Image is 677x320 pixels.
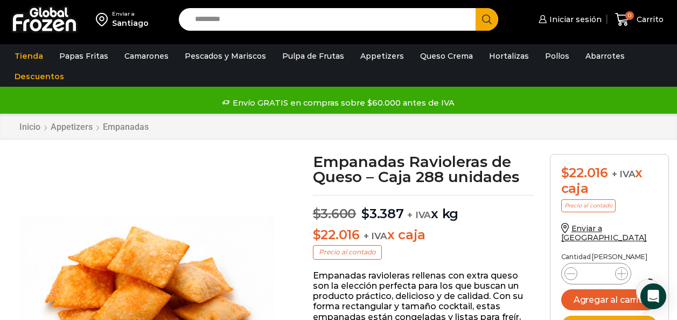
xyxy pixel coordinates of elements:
span: $ [313,227,321,242]
span: + IVA [407,210,431,220]
a: Inicio [19,122,41,132]
div: Santiago [112,18,149,29]
a: 0 Carrito [612,7,666,32]
span: Carrito [634,14,664,25]
button: Search button [476,8,498,31]
a: Descuentos [9,66,69,87]
a: Appetizers [355,46,409,66]
a: Pollos [540,46,575,66]
span: $ [361,206,369,221]
span: + IVA [364,231,387,241]
a: Hortalizas [484,46,534,66]
a: Appetizers [50,122,93,132]
span: + IVA [612,169,636,179]
span: $ [313,206,321,221]
a: Tienda [9,46,48,66]
div: Enviar a [112,10,149,18]
bdi: 3.600 [313,206,357,221]
p: Precio al contado [313,245,382,259]
img: address-field-icon.svg [96,10,112,29]
p: Precio al contado [561,199,616,212]
a: Pescados y Mariscos [179,46,271,66]
div: Open Intercom Messenger [640,283,666,309]
a: Abarrotes [580,46,630,66]
bdi: 22.016 [313,227,360,242]
a: Enviar a [GEOGRAPHIC_DATA] [561,224,647,242]
a: Empanadas [102,122,149,132]
a: Pulpa de Frutas [277,46,350,66]
a: Queso Crema [415,46,478,66]
p: x caja [313,227,534,243]
nav: Breadcrumb [19,122,149,132]
div: x caja [561,165,658,197]
bdi: 3.387 [361,206,404,221]
p: Cantidad [PERSON_NAME] [561,253,658,261]
button: Agregar al carrito [561,289,658,310]
p: x kg [313,195,534,222]
span: $ [561,165,569,180]
span: 0 [625,11,634,20]
a: Camarones [119,46,174,66]
a: Iniciar sesión [536,9,602,30]
span: Iniciar sesión [547,14,602,25]
a: Papas Fritas [54,46,114,66]
h1: Empanadas Ravioleras de Queso – Caja 288 unidades [313,154,534,184]
input: Product quantity [586,266,606,281]
bdi: 22.016 [561,165,608,180]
